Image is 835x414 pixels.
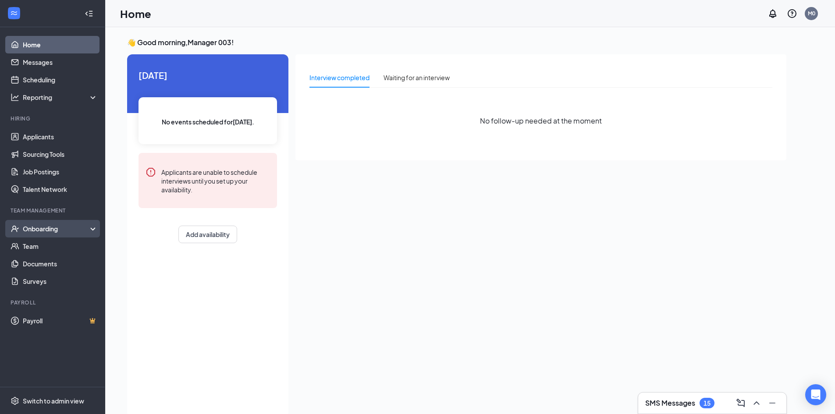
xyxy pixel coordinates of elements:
[23,255,98,272] a: Documents
[23,312,98,329] a: PayrollCrown
[146,167,156,177] svg: Error
[767,398,778,408] svg: Minimize
[23,224,90,233] div: Onboarding
[11,299,96,306] div: Payroll
[162,117,254,127] span: No events scheduled for [DATE] .
[808,10,815,17] div: M0
[11,224,19,233] svg: UserCheck
[23,180,98,198] a: Talent Network
[805,384,826,405] div: Open Intercom Messenger
[309,73,370,82] div: Interview completed
[23,396,84,405] div: Switch to admin view
[734,396,748,410] button: ComposeMessage
[480,115,602,126] span: No follow-up needed at the moment
[178,226,237,243] button: Add availability
[11,115,96,122] div: Hiring
[751,398,762,408] svg: ChevronUp
[704,400,711,407] div: 15
[11,207,96,214] div: Team Management
[23,36,98,53] a: Home
[120,6,151,21] h1: Home
[736,398,746,408] svg: ComposeMessage
[767,8,778,19] svg: Notifications
[139,68,277,82] span: [DATE]
[161,167,270,194] div: Applicants are unable to schedule interviews until you set up your availability.
[23,93,98,102] div: Reporting
[85,9,93,18] svg: Collapse
[23,237,98,255] a: Team
[750,396,764,410] button: ChevronUp
[23,128,98,145] a: Applicants
[23,71,98,88] a: Scheduling
[23,145,98,163] a: Sourcing Tools
[10,9,18,18] svg: WorkstreamLogo
[384,73,450,82] div: Waiting for an interview
[23,53,98,71] a: Messages
[765,396,779,410] button: Minimize
[23,272,98,290] a: Surveys
[787,8,797,19] svg: QuestionInfo
[11,93,19,102] svg: Analysis
[645,398,695,408] h3: SMS Messages
[11,396,19,405] svg: Settings
[23,163,98,180] a: Job Postings
[127,38,786,47] h3: 👋 Good morning, Manager 003 !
